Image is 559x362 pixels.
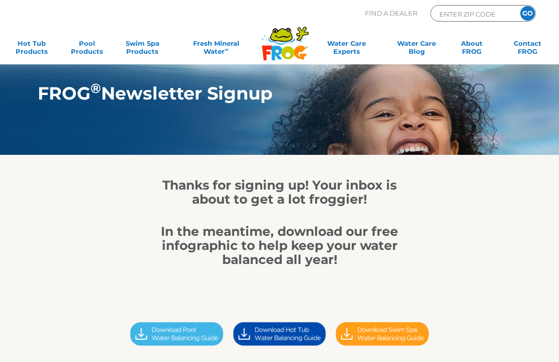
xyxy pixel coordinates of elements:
a: AboutFROG [450,39,494,59]
a: ContactFROG [506,39,549,59]
h1: FROG Newsletter Signup [38,83,485,104]
sup: ∞ [225,47,228,52]
img: Download Button POOL [125,319,228,348]
strong: Thanks for signing up! Your inbox is about to get a lot froggier! [162,177,397,207]
input: GO [520,6,535,21]
strong: In the meantime, download our free infographic to help keep your water balanced all year! [161,224,398,267]
input: Zip Code Form [438,8,506,20]
img: Download Button (Swim Spa) [331,319,433,348]
a: Swim SpaProducts [121,39,164,59]
a: PoolProducts [65,39,109,59]
a: Fresh MineralWater∞ [176,39,256,59]
a: Hot TubProducts [10,39,53,59]
p: Find A Dealer [365,5,417,22]
a: Water CareExperts [311,39,383,59]
a: Water CareBlog [395,39,438,59]
sup: ® [90,80,101,97]
img: Download Button (Hot Tub) [228,319,331,348]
